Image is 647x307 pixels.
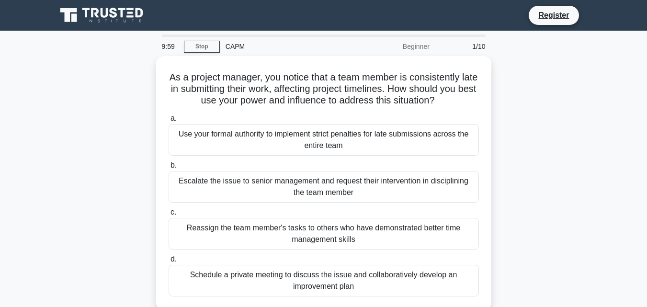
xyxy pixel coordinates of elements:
div: 1/10 [435,37,491,56]
span: d. [170,255,177,263]
div: Beginner [352,37,435,56]
span: a. [170,114,177,122]
div: Escalate the issue to senior management and request their intervention in disciplining the team m... [169,171,479,203]
div: Reassign the team member's tasks to others who have demonstrated better time management skills [169,218,479,250]
span: b. [170,161,177,169]
a: Register [533,9,575,21]
div: Schedule a private meeting to discuss the issue and collaboratively develop an improvement plan [169,265,479,296]
div: Use your formal authority to implement strict penalties for late submissions across the entire team [169,124,479,156]
span: c. [170,208,176,216]
div: CAPM [220,37,352,56]
a: Stop [184,41,220,53]
div: 9:59 [156,37,184,56]
h5: As a project manager, you notice that a team member is consistently late in submitting their work... [168,71,480,107]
